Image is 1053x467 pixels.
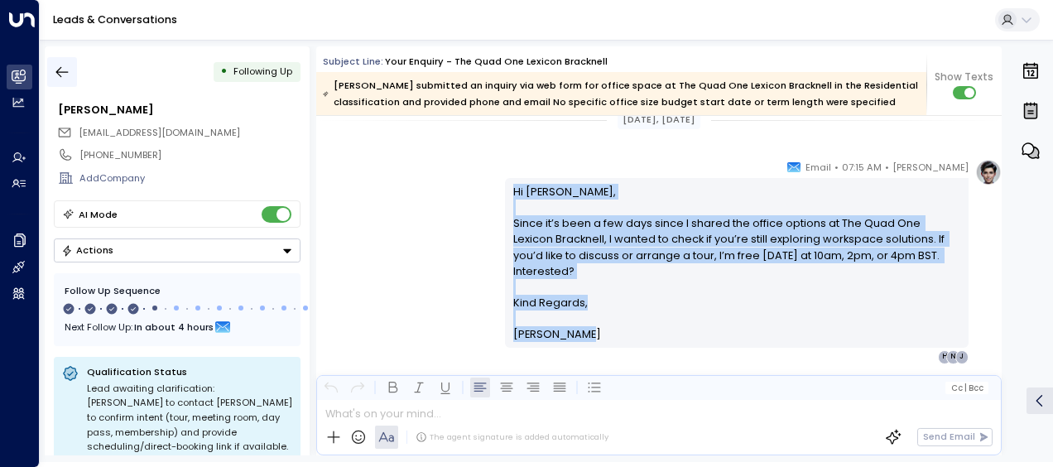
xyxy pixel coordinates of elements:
[134,318,214,336] span: In about 4 hours
[61,244,113,256] div: Actions
[385,55,608,69] div: Your enquiry - The Quad One Lexicon Bracknell
[618,110,701,129] div: [DATE], [DATE]
[321,378,341,397] button: Undo
[935,70,993,84] span: Show Texts
[53,12,177,26] a: Leads & Conversations
[79,148,300,162] div: [PHONE_NUMBER]
[348,378,368,397] button: Redo
[87,365,292,378] p: Qualification Status
[946,350,959,363] div: N
[65,284,290,298] div: Follow Up Sequence
[65,318,290,336] div: Next Follow Up:
[945,382,988,394] button: Cc|Bcc
[220,60,228,84] div: •
[513,295,588,311] span: Kind Regards,
[79,126,240,139] span: [EMAIL_ADDRESS][DOMAIN_NAME]
[79,126,240,140] span: J81185275@gmail.com
[951,383,983,392] span: Cc Bcc
[964,383,967,392] span: |
[58,102,300,118] div: [PERSON_NAME]
[885,159,889,176] span: •
[805,159,831,176] span: Email
[79,206,118,223] div: AI Mode
[834,159,839,176] span: •
[233,65,292,78] span: Following Up
[975,159,1002,185] img: profile-logo.png
[54,238,301,262] button: Actions
[513,184,961,295] p: Hi [PERSON_NAME], Since it’s been a few days since I shared the office options at The Quad One Le...
[79,171,300,185] div: AddCompany
[323,77,918,110] div: [PERSON_NAME] submitted an inquiry via web form for office space at The Quad One Lexicon Bracknel...
[938,350,951,363] div: H
[892,159,969,176] span: [PERSON_NAME]
[416,431,608,443] div: The agent signature is added automatically
[87,382,292,455] div: Lead awaiting clarification: [PERSON_NAME] to contact [PERSON_NAME] to confirm intent (tour, meet...
[323,55,383,68] span: Subject Line:
[955,350,969,363] div: J
[513,326,601,342] span: [PERSON_NAME]
[842,159,882,176] span: 07:15 AM
[54,238,301,262] div: Button group with a nested menu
